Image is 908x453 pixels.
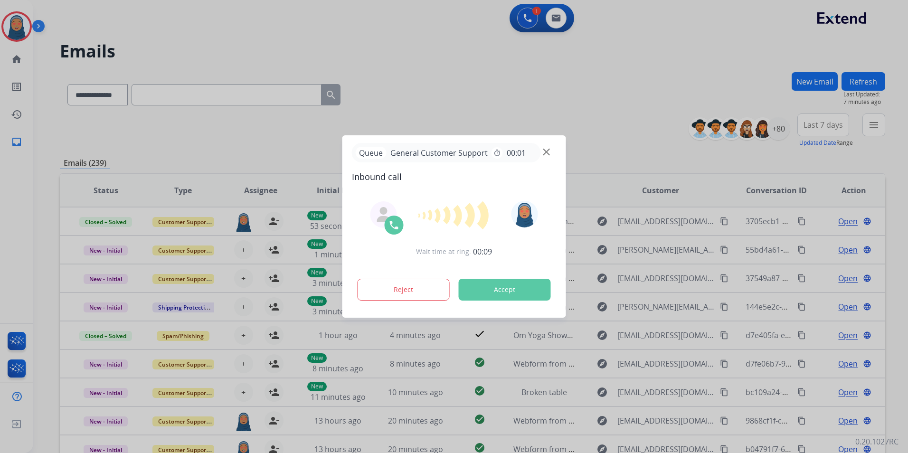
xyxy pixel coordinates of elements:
[493,149,501,157] mat-icon: timer
[511,201,538,227] img: avatar
[473,246,492,257] span: 00:09
[543,149,550,156] img: close-button
[459,279,551,301] button: Accept
[356,147,387,159] p: Queue
[376,207,391,222] img: agent-avatar
[507,147,526,159] span: 00:01
[388,219,400,231] img: call-icon
[358,279,450,301] button: Reject
[416,247,471,256] span: Wait time at ring:
[352,170,557,183] span: Inbound call
[855,436,899,447] p: 0.20.1027RC
[387,147,492,159] span: General Customer Support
